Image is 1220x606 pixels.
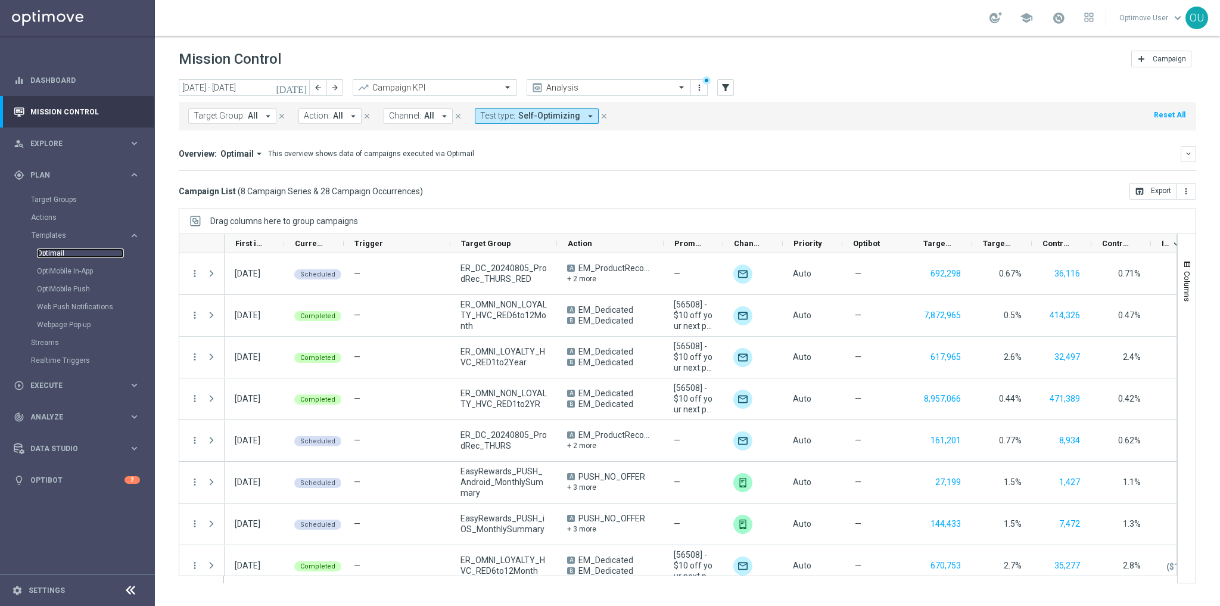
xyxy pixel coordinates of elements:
[189,477,200,487] i: more_vert
[1118,9,1185,27] a: Optimove Userkeyboard_arrow_down
[460,466,547,498] span: EasyRewards_PUSH_Android_MonthlySummary
[300,396,335,403] span: Completed
[354,477,360,487] span: —
[734,239,762,248] span: Channel
[567,524,645,534] div: + 3 more
[13,139,141,148] button: person_search Explore keyboard_arrow_right
[179,378,225,420] div: Press SPACE to select this row.
[518,111,580,121] span: Self-Optimizing
[578,346,633,357] span: EM_Dedicated
[13,444,141,453] button: Data Studio keyboard_arrow_right
[1123,477,1141,487] span: 1.1%
[276,82,308,93] i: [DATE]
[1181,146,1196,161] button: keyboard_arrow_down
[37,298,154,316] div: Web Push Notifications
[733,265,752,284] img: Optimail
[31,195,124,204] a: Target Groups
[179,462,225,504] div: Press SPACE to select this row.
[29,587,65,594] a: Settings
[217,148,268,159] button: Optimail arrow_drop_down
[934,475,962,490] button: 27,199
[578,304,633,315] span: EM_Dedicated
[578,388,633,399] span: EM_Dedicated
[1102,239,1131,248] span: Control Response Rate
[179,337,225,378] div: Press SPACE to select this row.
[733,515,752,534] img: OptiMobile Push
[567,482,645,493] div: + 3 more
[254,148,264,159] i: arrow_drop_down
[567,265,575,272] span: A
[314,83,322,92] i: arrow_back
[179,504,225,545] div: Press SPACE to select this row.
[220,148,254,159] span: Optimail
[1177,183,1196,200] button: more_vert
[793,352,811,362] span: Auto
[578,565,633,576] span: EM_Dedicated
[793,269,811,278] span: Auto
[13,76,141,85] div: equalizer Dashboard
[14,170,129,181] div: Plan
[600,112,608,120] i: close
[14,464,140,496] div: Optibot
[674,477,680,487] span: —
[31,209,154,226] div: Actions
[567,440,653,451] div: + 2 more
[578,471,645,482] span: PUSH_NO_OFFER
[420,186,423,197] span: )
[475,108,599,124] button: Test type: Self-Optimizing arrow_drop_down
[695,83,704,92] i: more_vert
[733,431,752,450] div: Optimail
[238,186,241,197] span: (
[294,435,341,446] colored-tag: Scheduled
[733,348,752,367] img: Optimail
[567,473,575,480] span: A
[1129,186,1196,195] multiple-options-button: Export to CSV
[210,216,358,226] div: Row Groups
[384,108,453,124] button: Channel: All arrow_drop_down
[460,430,547,451] span: ER_DC_20240805_ProdRec_THURS
[578,555,633,565] span: EM_Dedicated
[674,341,713,373] span: [56508] - $10 off your next purchase of $60 or more., [90803] - $20 off your next purchase of $80...
[30,172,129,179] span: Plan
[1053,558,1081,573] button: 35,277
[37,316,154,334] div: Webpage Pop-up
[30,445,129,452] span: Data Studio
[578,263,653,274] span: EM_ProductRecommendation
[1053,266,1081,281] button: 36,116
[460,263,547,284] span: ER_DC_20240805_ProdRec_THURS_RED
[14,475,24,486] i: lightbulb
[929,433,962,448] button: 161,201
[999,436,1022,445] span: 0.77%
[179,420,225,462] div: Press SPACE to select this row.
[567,348,575,355] span: A
[31,231,141,240] div: Templates keyboard_arrow_right
[461,239,511,248] span: Target Group
[13,476,141,485] div: lightbulb Optibot 2
[855,477,861,487] span: —
[567,567,575,574] span: B
[235,310,260,321] div: 08 Jul 2025, Tuesday
[13,412,141,422] button: track_changes Analyze keyboard_arrow_right
[362,110,372,123] button: close
[31,191,154,209] div: Target Groups
[37,266,124,276] a: OptiMobile In-App
[179,79,310,96] input: Select date range
[480,111,515,121] span: Test type:
[14,96,140,128] div: Mission Control
[793,477,811,487] span: Auto
[733,473,752,492] img: Web Push Notifications
[1058,517,1081,532] button: 7,472
[793,394,811,403] span: Auto
[13,381,141,390] div: play_circle_outline Execute keyboard_arrow_right
[129,230,140,241] i: keyboard_arrow_right
[674,299,713,331] span: [56508] - $10 off your next purchase of $60 or more., [90803] - $20 off your next purchase of $80...
[235,352,260,362] div: 08 Jul 2025, Tuesday
[14,138,129,149] div: Explore
[1004,352,1022,362] span: 2.6%
[1171,11,1184,24] span: keyboard_arrow_down
[32,232,117,239] span: Templates
[194,111,245,121] span: Target Group:
[129,169,140,181] i: keyboard_arrow_right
